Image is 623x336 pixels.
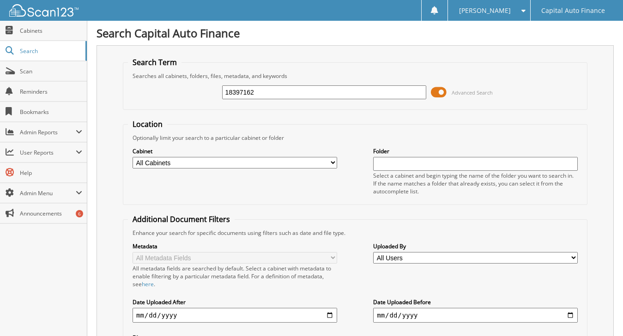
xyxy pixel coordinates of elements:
iframe: Chat Widget [577,292,623,336]
span: [PERSON_NAME] [459,8,511,13]
div: Searches all cabinets, folders, files, metadata, and keywords [128,72,582,80]
label: Uploaded By [373,242,578,250]
span: Reminders [20,88,82,96]
label: Date Uploaded After [133,298,337,306]
span: Admin Menu [20,189,76,197]
span: Admin Reports [20,128,76,136]
legend: Search Term [128,57,181,67]
span: Search [20,47,81,55]
input: start [133,308,337,323]
span: Bookmarks [20,108,82,116]
span: Advanced Search [452,89,493,96]
label: Cabinet [133,147,337,155]
span: User Reports [20,149,76,156]
span: Capital Auto Finance [541,8,605,13]
div: Optionally limit your search to a particular cabinet or folder [128,134,582,142]
input: end [373,308,578,323]
legend: Location [128,119,167,129]
h1: Search Capital Auto Finance [97,25,614,41]
span: Scan [20,67,82,75]
div: Enhance your search for specific documents using filters such as date and file type. [128,229,582,237]
span: Cabinets [20,27,82,35]
div: 6 [76,210,83,217]
span: Help [20,169,82,177]
legend: Additional Document Filters [128,214,235,224]
span: Announcements [20,210,82,217]
a: here [142,280,154,288]
img: scan123-logo-white.svg [9,4,79,17]
label: Metadata [133,242,337,250]
div: Select a cabinet and begin typing the name of the folder you want to search in. If the name match... [373,172,578,195]
div: All metadata fields are searched by default. Select a cabinet with metadata to enable filtering b... [133,264,337,288]
label: Date Uploaded Before [373,298,578,306]
label: Folder [373,147,578,155]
